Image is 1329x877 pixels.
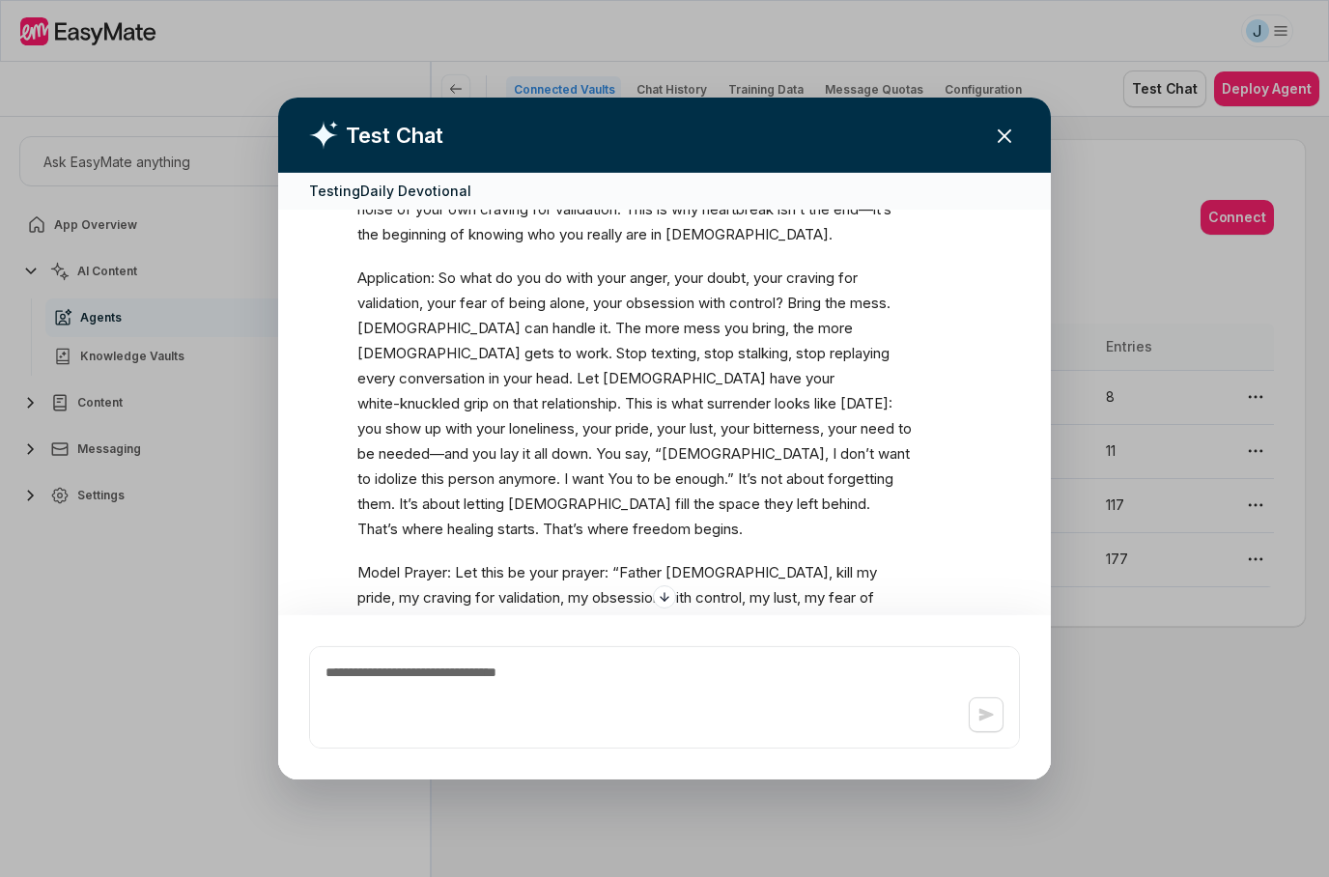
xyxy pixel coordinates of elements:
span: about [422,492,460,517]
span: the [357,222,379,247]
span: [DEMOGRAPHIC_DATA] [603,366,766,391]
span: every [484,610,522,636]
span: where [587,517,629,542]
span: doubt, [707,266,749,291]
span: really [587,222,622,247]
span: Break [441,610,480,636]
span: mess [684,316,721,341]
span: do [495,266,513,291]
span: heart. [591,610,629,636]
span: down. [551,441,592,467]
span: like [814,391,836,416]
span: obsession [626,291,694,316]
span: [DEMOGRAPHIC_DATA] [508,492,671,517]
span: anger, [630,266,670,291]
span: “[DEMOGRAPHIC_DATA], [655,441,829,467]
span: stop [704,341,734,366]
span: up [425,416,441,441]
span: show [385,416,421,441]
span: the [808,197,830,222]
span: That’s [543,517,583,542]
span: Let [455,560,477,585]
span: be [654,467,671,492]
span: I [833,441,836,467]
span: fear [460,291,487,316]
span: forgetting [828,467,893,492]
span: have [770,366,802,391]
span: it. [600,316,611,341]
span: can [524,316,549,341]
span: texting, [651,341,700,366]
span: being [357,610,394,636]
span: This [625,197,653,222]
span: you [472,441,496,467]
span: to [636,467,650,492]
span: make [804,610,840,636]
span: anymore. [498,467,560,492]
span: is [657,391,667,416]
span: beginning [382,222,446,247]
span: “Father [612,560,662,585]
span: my [568,585,588,610]
span: of [397,197,411,222]
span: begins. [694,517,743,542]
span: This [625,391,653,416]
span: you [559,222,583,247]
span: prayer: [562,560,608,585]
span: being [509,291,546,316]
span: your [657,416,686,441]
span: for [475,585,495,610]
span: craving [480,197,528,222]
span: lust, [774,585,801,610]
span: craving [786,266,834,291]
span: your [753,266,782,291]
span: Bring [787,291,821,316]
span: behind. [822,492,870,517]
span: alone, [550,291,589,316]
span: to [357,467,371,492]
span: idol [525,610,549,636]
span: the [825,291,846,316]
span: Let [577,366,599,391]
span: idolize [375,467,417,492]
span: love [744,610,772,636]
span: mess. [850,291,891,316]
span: need [861,416,894,441]
span: my [805,585,825,610]
span: are [626,222,647,247]
span: relationship. [542,391,621,416]
span: to [898,416,912,441]
span: starts. [497,517,539,542]
span: Fill [633,610,650,636]
span: healing [447,517,494,542]
span: grip [464,391,489,416]
span: that [513,391,538,416]
span: your [721,416,749,441]
span: every [357,366,395,391]
span: my [399,585,419,610]
span: is [657,197,667,222]
span: bitterness, [753,416,824,441]
span: handle [552,316,596,341]
span: where [402,517,443,542]
span: knowing [468,222,523,247]
span: your [415,197,444,222]
span: Your [710,610,740,636]
span: your [529,560,558,585]
span: control? [729,291,783,316]
span: for [532,197,551,222]
span: [DEMOGRAPHIC_DATA] [357,316,521,341]
span: looks [775,391,810,416]
span: enough.” [675,467,734,492]
span: validation, [357,291,423,316]
span: what [460,266,492,291]
span: don’t [840,441,874,467]
span: want [878,441,910,467]
span: your [593,291,622,316]
span: So [438,266,456,291]
span: in [552,610,563,636]
span: pride, [357,585,395,610]
span: needed—and [379,441,468,467]
p: Test Chat [346,119,443,151]
span: you [517,266,541,291]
